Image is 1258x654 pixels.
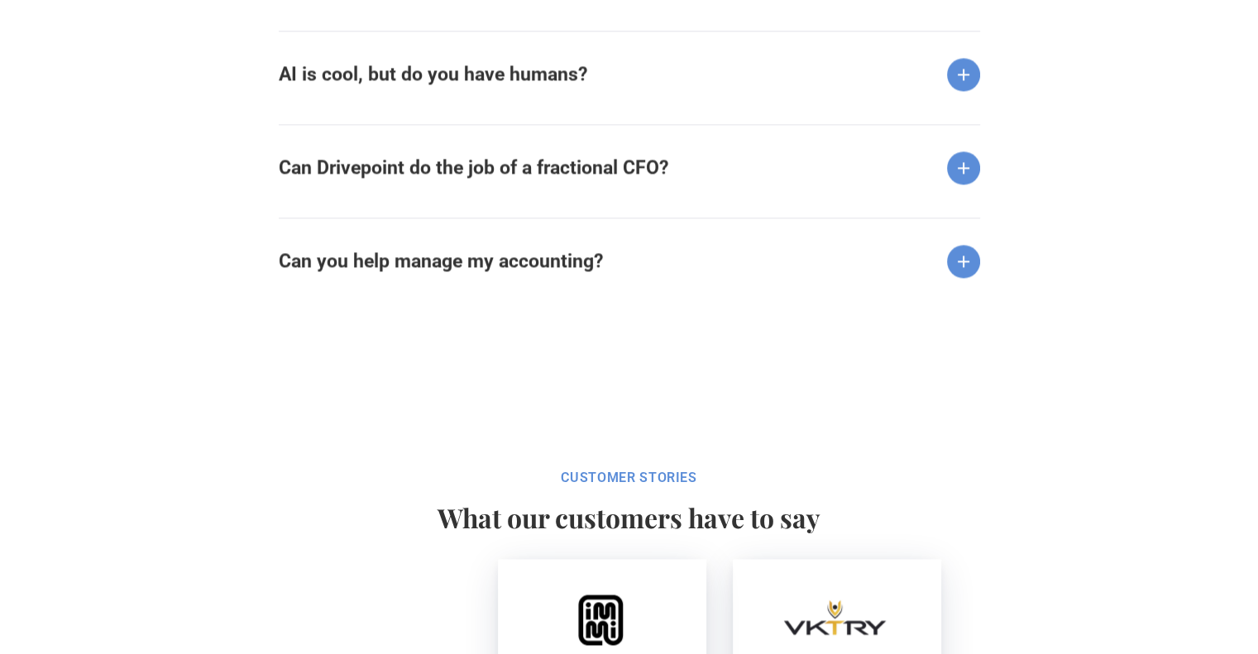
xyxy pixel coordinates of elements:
[279,156,668,179] strong: Can Drivepoint do the job of a fractional CFO?
[279,63,587,85] strong: AI is cool, but do you have humans?
[304,470,955,486] div: CUSTOMER STORIes
[323,503,934,532] h2: What our customers have to say
[960,462,1258,654] iframe: Chat Widget
[279,250,603,272] strong: Can you help manage my accounting?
